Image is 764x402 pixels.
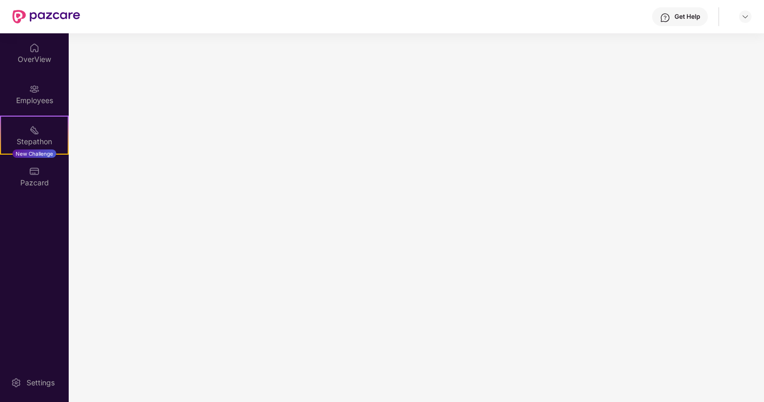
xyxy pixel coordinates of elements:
[674,12,700,21] div: Get Help
[29,43,40,53] img: svg+xml;base64,PHN2ZyBpZD0iSG9tZSIgeG1sbnM9Imh0dHA6Ly93d3cudzMub3JnLzIwMDAvc3ZnIiB3aWR0aD0iMjAiIG...
[12,10,80,23] img: New Pazcare Logo
[29,166,40,177] img: svg+xml;base64,PHN2ZyBpZD0iUGF6Y2FyZCIgeG1sbnM9Imh0dHA6Ly93d3cudzMub3JnLzIwMDAvc3ZnIiB3aWR0aD0iMj...
[23,378,58,388] div: Settings
[11,378,21,388] img: svg+xml;base64,PHN2ZyBpZD0iU2V0dGluZy0yMHgyMCIgeG1sbnM9Imh0dHA6Ly93d3cudzMub3JnLzIwMDAvc3ZnIiB3aW...
[29,125,40,135] img: svg+xml;base64,PHN2ZyB4bWxucz0iaHR0cDovL3d3dy53My5vcmcvMjAwMC9zdmciIHdpZHRoPSIyMSIgaGVpZ2h0PSIyMC...
[12,149,56,158] div: New Challenge
[1,136,68,147] div: Stepathon
[660,12,670,23] img: svg+xml;base64,PHN2ZyBpZD0iSGVscC0zMngzMiIgeG1sbnM9Imh0dHA6Ly93d3cudzMub3JnLzIwMDAvc3ZnIiB3aWR0aD...
[29,84,40,94] img: svg+xml;base64,PHN2ZyBpZD0iRW1wbG95ZWVzIiB4bWxucz0iaHR0cDovL3d3dy53My5vcmcvMjAwMC9zdmciIHdpZHRoPS...
[741,12,749,21] img: svg+xml;base64,PHN2ZyBpZD0iRHJvcGRvd24tMzJ4MzIiIHhtbG5zPSJodHRwOi8vd3d3LnczLm9yZy8yMDAwL3N2ZyIgd2...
